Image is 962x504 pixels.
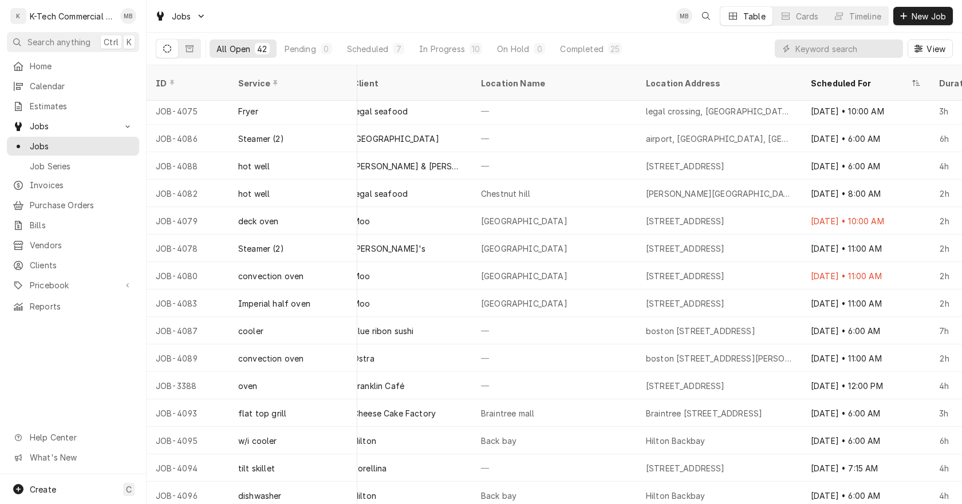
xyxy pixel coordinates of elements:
[395,43,402,55] div: 7
[7,97,139,116] a: Estimates
[676,8,692,24] div: MB
[802,97,930,125] div: [DATE] • 10:00 AM
[646,160,725,172] div: [STREET_ADDRESS]
[472,152,637,180] div: —
[646,380,725,392] div: [STREET_ADDRESS]
[156,77,218,89] div: ID
[147,152,229,180] div: JOB-4088
[811,77,909,89] div: Scheduled For
[30,160,133,172] span: Job Series
[10,8,26,24] div: K
[646,105,793,117] div: legal crossing, [GEOGRAPHIC_DATA], [GEOGRAPHIC_DATA]
[472,344,637,372] div: —
[646,462,725,474] div: [STREET_ADDRESS]
[147,317,229,344] div: JOB-4087
[147,454,229,482] div: JOB-4094
[120,8,136,24] div: Mehdi Bazidane's Avatar
[172,10,191,22] span: Jobs
[802,372,930,399] div: [DATE] • 12:00 PM
[285,43,316,55] div: Pending
[802,427,930,454] div: [DATE] • 6:00 AM
[30,140,133,152] span: Jobs
[147,399,229,427] div: JOB-4093
[481,270,567,282] div: [GEOGRAPHIC_DATA]
[909,10,948,22] span: New Job
[802,180,930,207] div: [DATE] • 8:00 AM
[481,215,567,227] div: [GEOGRAPHIC_DATA]
[147,262,229,289] div: JOB-4080
[802,317,930,344] div: [DATE] • 6:00 AM
[238,297,310,309] div: Imperial half oven
[353,380,404,392] div: Franklin Café
[257,43,267,55] div: 42
[353,352,374,364] div: Ostra
[646,133,793,145] div: airport, [GEOGRAPHIC_DATA], [GEOGRAPHIC_DATA]
[472,372,637,399] div: —
[104,36,119,48] span: Ctrl
[353,462,387,474] div: Sorellina
[893,7,953,25] button: New Job
[646,297,725,309] div: [STREET_ADDRESS]
[497,43,529,55] div: On Hold
[646,270,725,282] div: [STREET_ADDRESS]
[646,352,793,364] div: boston [STREET_ADDRESS][PERSON_NAME]
[238,462,275,474] div: tilt skillet
[802,289,930,317] div: [DATE] • 11:00 AM
[481,297,567,309] div: [GEOGRAPHIC_DATA]
[7,297,139,316] a: Reports
[238,188,270,200] div: hot well
[646,188,793,200] div: [PERSON_NAME][GEOGRAPHIC_DATA], [GEOGRAPHIC_DATA]
[238,270,303,282] div: convection oven
[30,60,133,72] span: Home
[147,180,229,207] div: JOB-4082
[147,125,229,152] div: JOB-4086
[646,490,705,502] div: Hilton Backbay
[30,259,133,271] span: Clients
[126,483,132,495] span: C
[238,243,284,255] div: Steamer (2)
[147,372,229,399] div: JOB-3388
[697,7,715,25] button: Open search
[536,43,543,55] div: 0
[646,77,790,89] div: Location Address
[353,270,370,282] div: Moo
[353,105,408,117] div: legal seafood
[127,36,132,48] span: K
[30,431,132,443] span: Help Center
[7,448,139,467] a: Go to What's New
[147,427,229,454] div: JOB-4095
[7,176,139,195] a: Invoices
[7,57,139,76] a: Home
[7,77,139,96] a: Calendar
[472,97,637,125] div: —
[7,256,139,275] a: Clients
[353,188,408,200] div: legal seafood
[7,137,139,156] a: Jobs
[802,399,930,427] div: [DATE] • 6:00 AM
[147,97,229,125] div: JOB-4075
[7,157,139,176] a: Job Series
[238,160,270,172] div: hot well
[323,43,330,55] div: 0
[30,199,133,211] span: Purchase Orders
[7,216,139,235] a: Bills
[30,279,116,291] span: Pricebook
[353,215,370,227] div: Moo
[472,317,637,344] div: —
[7,117,139,136] a: Go to Jobs
[30,485,56,494] span: Create
[481,188,530,200] div: Chestnut hill
[30,80,133,92] span: Calendar
[7,196,139,215] a: Purchase Orders
[353,297,370,309] div: Moo
[908,39,953,58] button: View
[238,215,278,227] div: deck oven
[481,490,517,502] div: Back bay
[27,36,90,48] span: Search anything
[30,100,133,112] span: Estimates
[646,407,762,419] div: Braintree [STREET_ADDRESS]
[238,352,303,364] div: convection oven
[802,207,930,235] div: [DATE] • 10:00 AM
[353,490,376,502] div: Hilton
[7,276,139,295] a: Go to Pricebook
